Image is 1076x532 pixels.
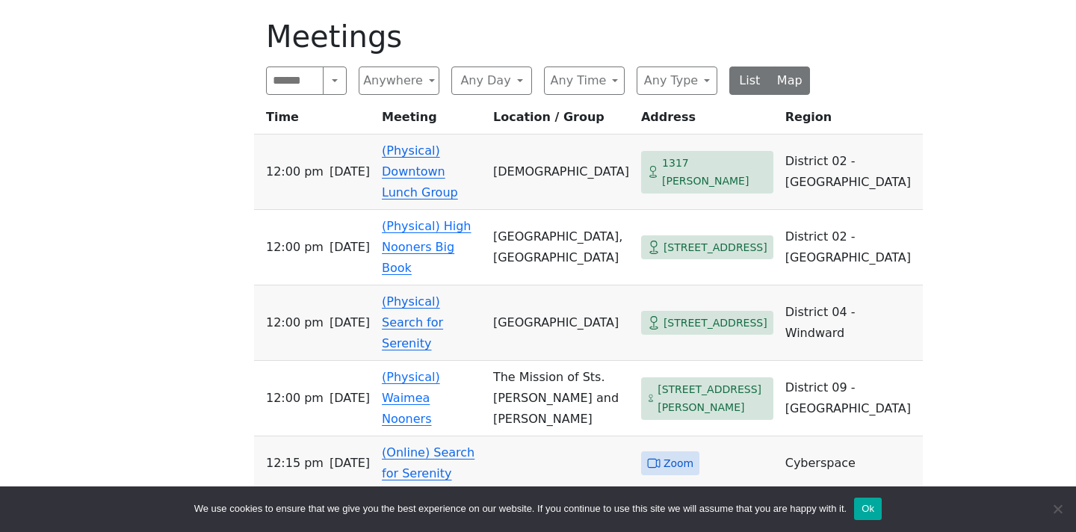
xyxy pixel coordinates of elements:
span: [DATE] [330,161,370,182]
span: [STREET_ADDRESS][PERSON_NAME] [658,380,767,417]
a: (Physical) Waimea Nooners [382,370,440,426]
span: 12:00 PM [266,237,324,258]
button: Any Day [451,66,532,95]
td: District 02 - [GEOGRAPHIC_DATA] [779,210,923,285]
td: District 02 - [GEOGRAPHIC_DATA] [779,134,923,210]
th: Address [635,107,779,134]
button: Any Time [544,66,625,95]
span: 12:00 PM [266,312,324,333]
th: Region [779,107,923,134]
td: The Mission of Sts. [PERSON_NAME] and [PERSON_NAME] [487,361,635,436]
input: Search [266,66,324,95]
td: Cyberspace [779,436,923,491]
button: List [729,66,770,95]
span: [STREET_ADDRESS] [664,314,767,332]
th: Location / Group [487,107,635,134]
span: Zoom [664,454,693,473]
button: Search [323,66,347,95]
span: 1317 [PERSON_NAME] [662,154,767,191]
button: Ok [854,498,882,520]
td: [GEOGRAPHIC_DATA], [GEOGRAPHIC_DATA] [487,210,635,285]
td: District 09 - [GEOGRAPHIC_DATA] [779,361,923,436]
th: Time [254,107,376,134]
button: Map [770,66,811,95]
td: [DEMOGRAPHIC_DATA] [487,134,635,210]
span: [STREET_ADDRESS] [664,238,767,257]
span: No [1050,501,1065,516]
span: [DATE] [330,237,370,258]
td: District 04 - Windward [779,285,923,361]
a: (Physical) Search for Serenity [382,294,443,350]
button: Any Type [637,66,717,95]
span: We use cookies to ensure that we give you the best experience on our website. If you continue to ... [194,501,847,516]
span: [DATE] [330,388,370,409]
h1: Meetings [266,19,810,55]
a: (Physical) Downtown Lunch Group [382,143,458,199]
span: 12:00 PM [266,388,324,409]
a: (Physical) High Nooners Big Book [382,219,471,275]
button: Anywhere [359,66,439,95]
span: 12:15 PM [266,453,324,474]
a: (Online) Search for Serenity [382,445,474,480]
th: Meeting [376,107,487,134]
span: [DATE] [330,453,370,474]
span: [DATE] [330,312,370,333]
span: 12:00 PM [266,161,324,182]
td: [GEOGRAPHIC_DATA] [487,285,635,361]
